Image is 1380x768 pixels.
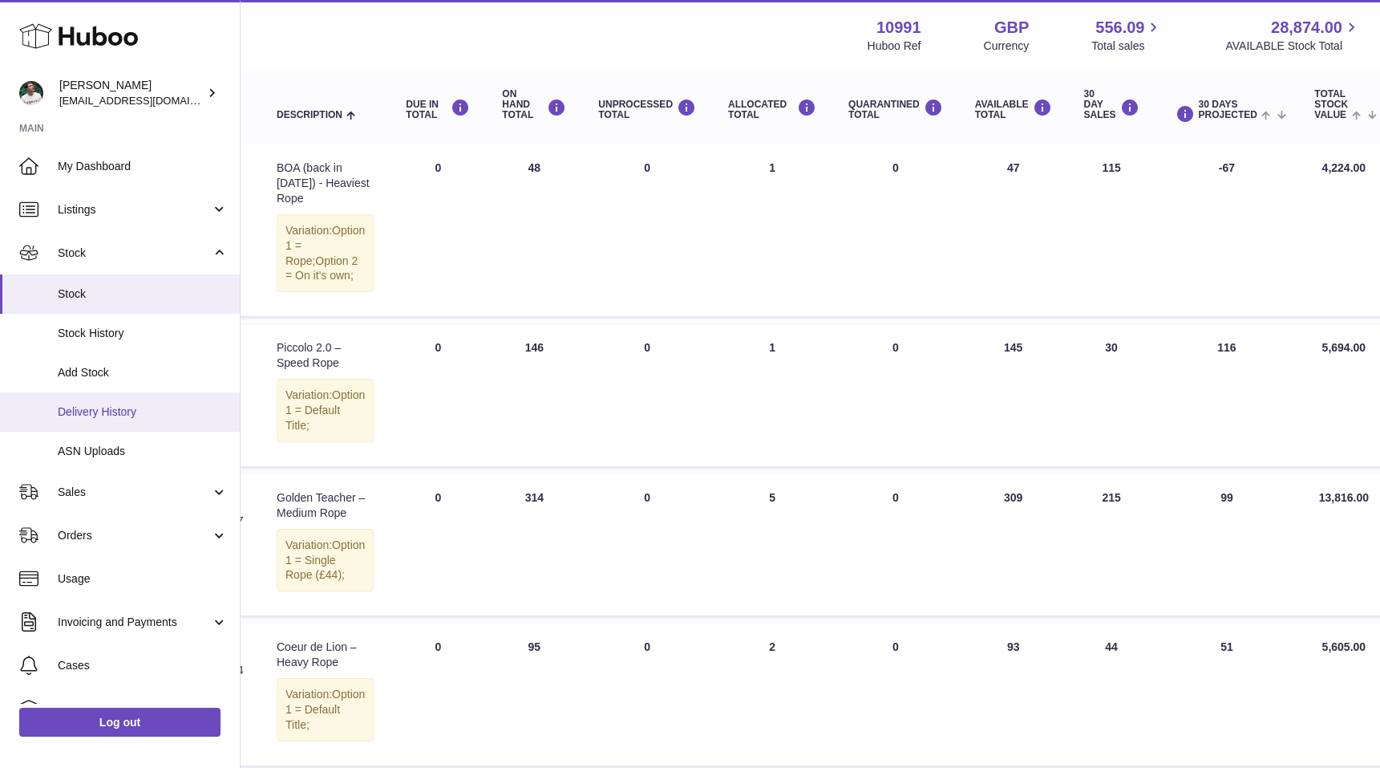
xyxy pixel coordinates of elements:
[876,17,921,39] strong: 10991
[285,254,358,282] span: Option 2 = On it's own;
[406,99,470,120] div: DUE IN TOTAL
[19,81,43,105] img: timshieff@gmail.com
[58,615,211,630] span: Invoicing and Payments
[1091,39,1163,54] span: Total sales
[58,571,228,587] span: Usage
[58,528,211,543] span: Orders
[1322,341,1366,354] span: 5,694.00
[959,624,1068,765] td: 93
[277,379,374,442] div: Variation:
[959,324,1068,465] td: 145
[277,640,374,670] div: Coeur de Lion – Heavy Rope
[712,144,832,316] td: 1
[59,78,204,108] div: [PERSON_NAME]
[58,485,211,500] span: Sales
[277,490,374,521] div: Golden Teacher – Medium Rope
[1199,100,1257,120] span: 30 DAYS PROJECTED
[582,624,712,765] td: 0
[1322,161,1366,174] span: 4,224.00
[58,404,228,420] span: Delivery History
[582,324,712,465] td: 0
[1068,474,1155,616] td: 215
[277,340,374,371] div: Piccolo 2.0 – Speed Rope
[892,491,899,504] span: 0
[959,474,1068,616] td: 309
[502,89,566,121] div: ON HAND Total
[712,324,832,465] td: 1
[728,99,816,120] div: ALLOCATED Total
[1314,89,1348,121] span: Total stock value
[892,640,899,653] span: 0
[994,17,1029,39] strong: GBP
[486,144,582,316] td: 48
[892,161,899,174] span: 0
[1155,474,1299,616] td: 99
[285,388,365,432] span: Option 1 = Default Title;
[984,39,1030,54] div: Currency
[1225,17,1361,54] a: 28,874.00 AVAILABLE Stock Total
[598,99,696,120] div: UNPROCESSED Total
[892,341,899,354] span: 0
[390,624,486,765] td: 0
[1084,89,1139,121] div: 30 DAY SALES
[1319,491,1369,504] span: 13,816.00
[486,624,582,765] td: 95
[486,474,582,616] td: 314
[58,286,228,302] span: Stock
[1322,640,1366,653] span: 5,605.00
[1068,324,1155,465] td: 30
[58,365,228,380] span: Add Stock
[1271,17,1342,39] span: 28,874.00
[285,538,365,582] span: Option 1 = Single Rope (£44);
[582,144,712,316] td: 0
[1155,324,1299,465] td: 116
[1155,624,1299,765] td: 51
[390,324,486,465] td: 0
[712,474,832,616] td: 5
[58,444,228,459] span: ASN Uploads
[58,326,228,341] span: Stock History
[390,474,486,616] td: 0
[1155,144,1299,316] td: -67
[59,94,236,107] span: [EMAIL_ADDRESS][DOMAIN_NAME]
[486,324,582,465] td: 146
[19,708,221,737] a: Log out
[277,529,374,592] div: Variation:
[277,110,342,120] span: Description
[58,202,211,217] span: Listings
[975,99,1052,120] div: AVAILABLE Total
[285,688,365,731] span: Option 1 = Default Title;
[58,701,228,717] span: Channels
[959,144,1068,316] td: 47
[58,658,228,673] span: Cases
[285,224,365,267] span: Option 1 = Rope;
[277,678,374,742] div: Variation:
[868,39,921,54] div: Huboo Ref
[582,474,712,616] td: 0
[1095,17,1144,39] span: 556.09
[848,99,943,120] div: QUARANTINED Total
[390,144,486,316] td: 0
[58,246,211,261] span: Stock
[58,159,228,174] span: My Dashboard
[277,161,374,206] div: BOA (back in [DATE]) - Heaviest Rope
[1091,17,1163,54] a: 556.09 Total sales
[1225,39,1361,54] span: AVAILABLE Stock Total
[277,214,374,293] div: Variation:
[1068,144,1155,316] td: 115
[1068,624,1155,765] td: 44
[712,624,832,765] td: 2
